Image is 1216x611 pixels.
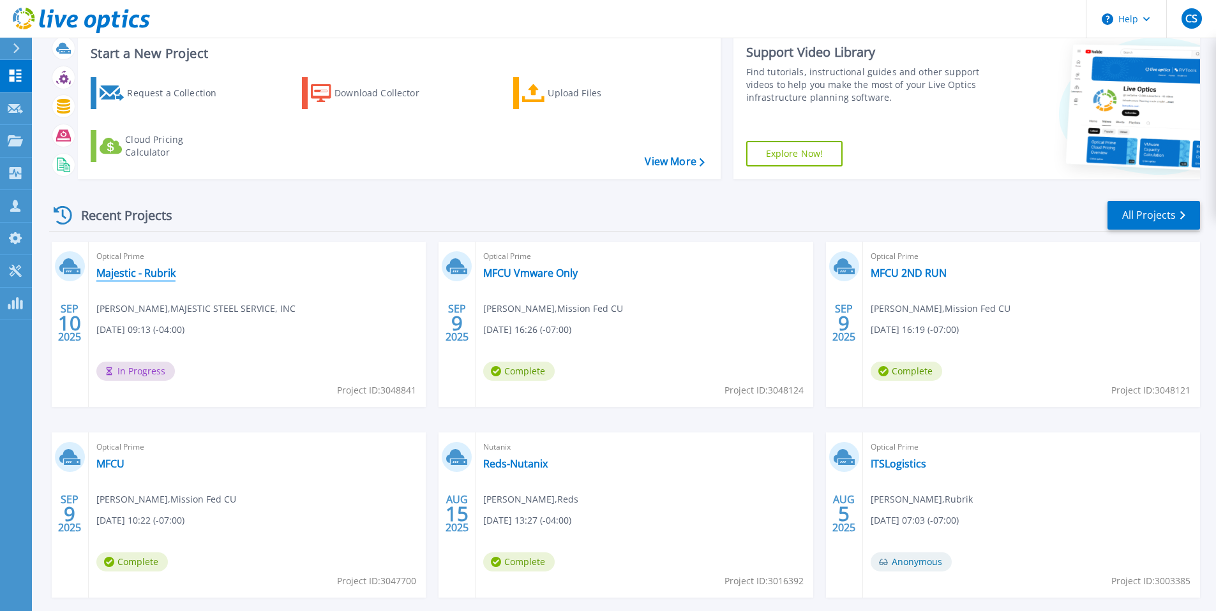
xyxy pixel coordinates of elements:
[645,156,704,168] a: View More
[871,513,959,527] span: [DATE] 07:03 (-07:00)
[483,440,805,454] span: Nutanix
[91,47,704,61] h3: Start a New Project
[483,323,571,337] span: [DATE] 16:26 (-07:00)
[96,513,184,527] span: [DATE] 10:22 (-07:00)
[871,440,1192,454] span: Optical Prime
[483,267,578,279] a: MFCU Vmware Only
[125,133,227,159] div: Cloud Pricing Calculator
[483,492,578,506] span: [PERSON_NAME] , Reds
[746,141,843,166] a: Explore Now!
[451,318,463,328] span: 9
[513,77,656,109] a: Upload Files
[96,440,418,454] span: Optical Prime
[96,492,236,506] span: [PERSON_NAME] , Mission Fed CU
[832,490,856,537] div: AUG 2025
[871,552,952,571] span: Anonymous
[746,66,984,104] div: Find tutorials, instructional guides and other support videos to help you make the most of your L...
[302,77,444,109] a: Download Collector
[58,318,81,328] span: 10
[337,383,416,397] span: Project ID: 3048841
[334,80,437,106] div: Download Collector
[548,80,650,106] div: Upload Files
[96,267,176,279] a: Majestic - Rubrik
[64,508,75,519] span: 9
[49,200,190,231] div: Recent Projects
[96,323,184,337] span: [DATE] 09:13 (-04:00)
[96,362,175,381] span: In Progress
[96,249,418,263] span: Optical Prime
[96,302,296,316] span: [PERSON_NAME] , MAJESTIC STEEL SERVICE, INC
[871,457,926,470] a: ITSLogistics
[871,362,942,381] span: Complete
[483,457,548,470] a: Reds-Nutanix
[746,44,984,61] div: Support Video Library
[445,300,469,346] div: SEP 2025
[91,130,233,162] a: Cloud Pricing Calculator
[1107,201,1200,230] a: All Projects
[483,249,805,263] span: Optical Prime
[446,508,469,519] span: 15
[445,490,469,537] div: AUG 2025
[1111,574,1190,588] span: Project ID: 3003385
[1185,13,1197,24] span: CS
[96,552,168,571] span: Complete
[57,490,82,537] div: SEP 2025
[832,300,856,346] div: SEP 2025
[871,267,947,279] a: MFCU 2ND RUN
[871,302,1010,316] span: [PERSON_NAME] , Mission Fed CU
[871,323,959,337] span: [DATE] 16:19 (-07:00)
[1111,383,1190,397] span: Project ID: 3048121
[483,552,555,571] span: Complete
[96,457,124,470] a: MFCU
[838,318,850,328] span: 9
[337,574,416,588] span: Project ID: 3047700
[483,302,623,316] span: [PERSON_NAME] , Mission Fed CU
[57,300,82,346] div: SEP 2025
[838,508,850,519] span: 5
[91,77,233,109] a: Request a Collection
[127,80,229,106] div: Request a Collection
[724,383,804,397] span: Project ID: 3048124
[483,362,555,381] span: Complete
[871,249,1192,263] span: Optical Prime
[483,513,571,527] span: [DATE] 13:27 (-04:00)
[724,574,804,588] span: Project ID: 3016392
[871,492,973,506] span: [PERSON_NAME] , Rubrik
